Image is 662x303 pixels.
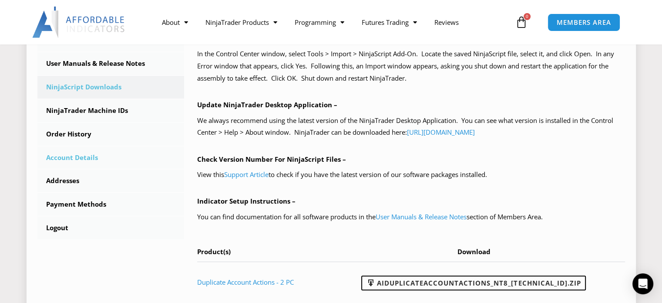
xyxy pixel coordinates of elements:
[548,14,620,31] a: MEMBERS AREA
[557,19,611,26] span: MEMBERS AREA
[37,99,185,122] a: NinjaTrader Machine IDs
[197,247,231,256] span: Product(s)
[376,212,467,221] a: User Manuals & Release Notes
[197,155,346,163] b: Check Version Number For NinjaScript Files –
[197,211,625,223] p: You can find documentation for all software products in the section of Members Area.
[353,12,426,32] a: Futures Trading
[524,13,531,20] span: 0
[32,7,126,38] img: LogoAI | Affordable Indicators – NinjaTrader
[37,52,185,75] a: User Manuals & Release Notes
[37,170,185,192] a: Addresses
[224,170,269,179] a: Support Article
[457,247,491,256] span: Download
[361,276,586,290] a: AIDuplicateAccountActions_NT8_[TECHNICAL_ID].zip
[197,100,337,109] b: Update NinjaTrader Desktop Application –
[37,146,185,169] a: Account Details
[197,115,625,139] p: We always recommend using the latest version of the NinjaTrader Desktop Application. You can see ...
[37,217,185,239] a: Logout
[426,12,467,32] a: Reviews
[197,169,625,181] p: View this to check if you have the latest version of our software packages installed.
[197,278,294,286] a: Duplicate Account Actions - 2 PC
[407,128,475,136] a: [URL][DOMAIN_NAME]
[197,48,625,85] p: In the Control Center window, select Tools > Import > NinjaScript Add-On. Locate the saved NinjaS...
[286,12,353,32] a: Programming
[502,10,541,35] a: 0
[37,76,185,99] a: NinjaScript Downloads
[197,12,286,32] a: NinjaTrader Products
[37,193,185,216] a: Payment Methods
[197,197,296,205] b: Indicator Setup Instructions –
[153,12,197,32] a: About
[632,273,653,294] div: Open Intercom Messenger
[37,29,185,239] nav: Account pages
[37,123,185,146] a: Order History
[153,12,513,32] nav: Menu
